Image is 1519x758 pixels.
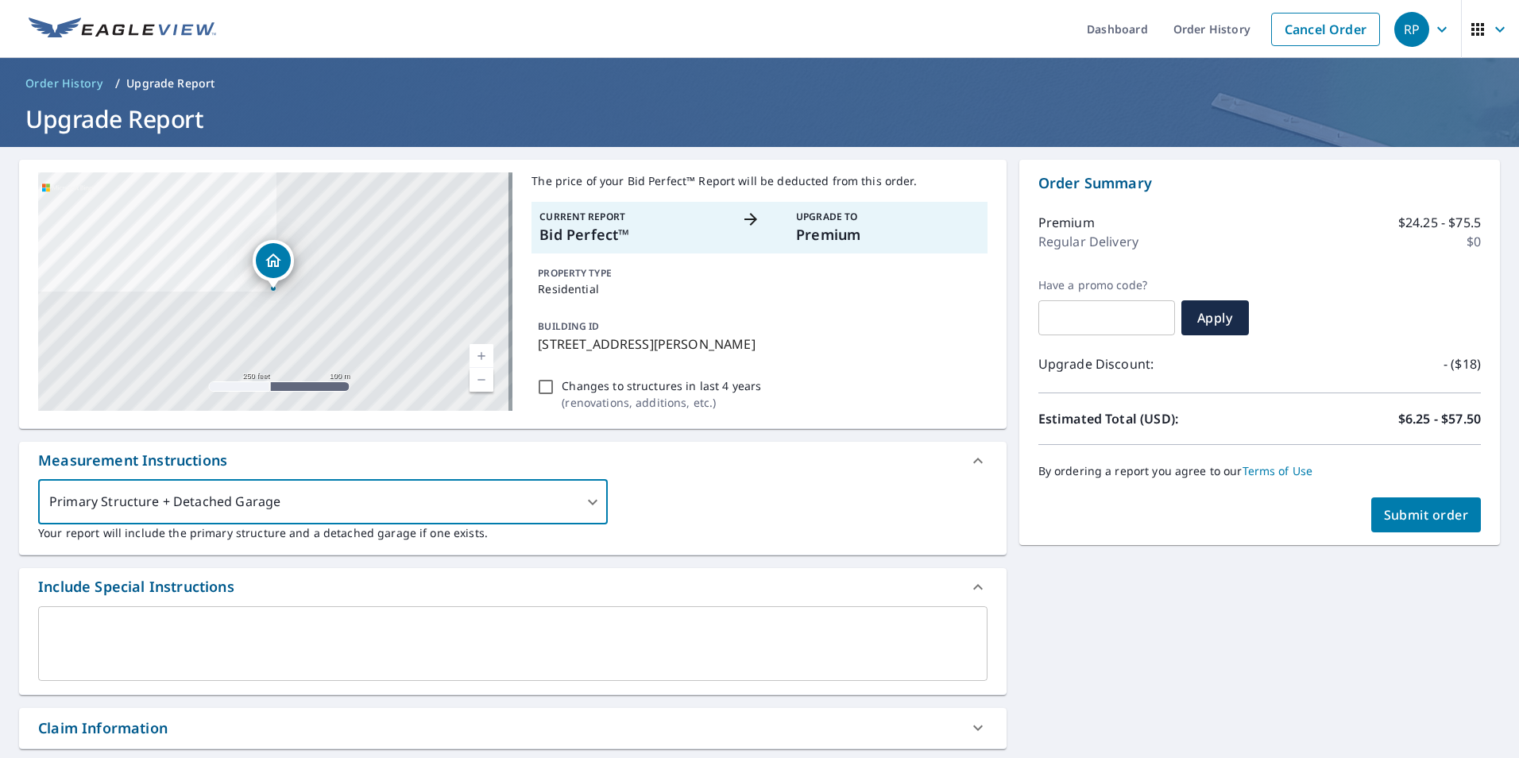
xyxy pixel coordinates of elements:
div: Include Special Instructions [19,568,1007,606]
div: Dropped pin, building 1, Residential property, 228 Ellis Dr Weatherford, TX 76088 [253,240,294,289]
p: $0 [1467,232,1481,251]
p: [STREET_ADDRESS][PERSON_NAME] [538,335,980,354]
p: BUILDING ID [538,319,599,333]
p: Premium [1038,213,1095,232]
div: Measurement Instructions [38,450,227,471]
button: Apply [1181,300,1249,335]
nav: breadcrumb [19,71,1500,96]
label: Have a promo code? [1038,278,1175,292]
p: Upgrade Discount: [1038,354,1260,373]
p: Upgrade Report [126,75,215,91]
li: / [115,74,120,93]
a: Cancel Order [1271,13,1380,46]
p: Order Summary [1038,172,1481,194]
span: Apply [1194,309,1236,327]
p: By ordering a report you agree to our [1038,464,1481,478]
p: Current Report [539,210,723,224]
p: $24.25 - $75.5 [1398,213,1481,232]
p: Estimated Total (USD): [1038,409,1260,428]
div: Claim Information [38,717,168,739]
p: Premium [796,224,980,246]
p: Bid Perfect™ [539,224,723,246]
p: Regular Delivery [1038,232,1138,251]
div: RP [1394,12,1429,47]
button: Submit order [1371,497,1482,532]
p: Residential [538,280,980,297]
span: Submit order [1384,506,1469,524]
p: - ($18) [1444,354,1481,373]
p: PROPERTY TYPE [538,266,980,280]
a: Terms of Use [1243,463,1313,478]
div: Include Special Instructions [38,576,234,598]
p: ( renovations, additions, etc. ) [562,394,761,411]
p: Upgrade To [796,210,980,224]
h1: Upgrade Report [19,102,1500,135]
div: Claim Information [19,708,1007,748]
a: Current Level 17, Zoom Out [470,368,493,392]
p: The price of your Bid Perfect™ Report will be deducted from this order. [531,172,987,189]
img: EV Logo [29,17,216,41]
span: Order History [25,75,102,91]
p: $6.25 - $57.50 [1398,409,1481,428]
div: Measurement Instructions [19,442,1007,480]
a: Order History [19,71,109,96]
p: Changes to structures in last 4 years [562,377,761,394]
div: Primary Structure + Detached Garage [38,480,608,524]
a: Current Level 17, Zoom In [470,344,493,368]
p: Your report will include the primary structure and a detached garage if one exists. [38,524,988,541]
